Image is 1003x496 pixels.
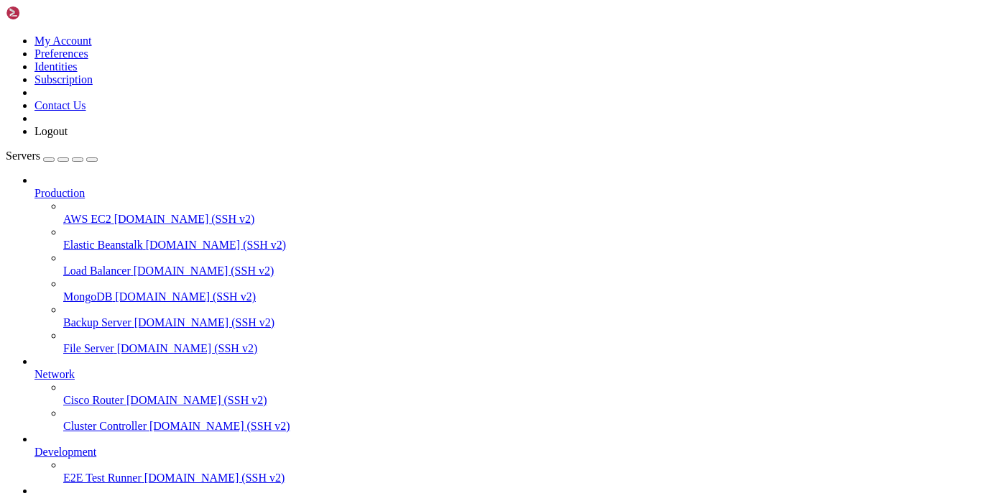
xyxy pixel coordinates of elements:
[63,213,111,225] span: AWS EC2
[63,226,997,252] li: Elastic Beanstalk [DOMAIN_NAME] (SSH v2)
[34,355,997,433] li: Network
[34,446,997,459] a: Development
[34,174,997,355] li: Production
[63,316,131,329] span: Backup Server
[34,368,75,380] span: Network
[117,342,258,354] span: [DOMAIN_NAME] (SSH v2)
[115,290,256,303] span: [DOMAIN_NAME] (SSH v2)
[34,73,93,86] a: Subscription
[63,420,147,432] span: Cluster Controller
[34,125,68,137] a: Logout
[114,213,255,225] span: [DOMAIN_NAME] (SSH v2)
[63,329,997,355] li: File Server [DOMAIN_NAME] (SSH v2)
[63,459,997,484] li: E2E Test Runner [DOMAIN_NAME] (SSH v2)
[144,472,285,484] span: [DOMAIN_NAME] (SSH v2)
[63,394,124,406] span: Cisco Router
[34,187,997,200] a: Production
[63,239,143,251] span: Elastic Beanstalk
[6,150,40,162] span: Servers
[63,239,997,252] a: Elastic Beanstalk [DOMAIN_NAME] (SSH v2)
[34,99,86,111] a: Contact Us
[63,420,997,433] a: Cluster Controller [DOMAIN_NAME] (SSH v2)
[34,368,997,381] a: Network
[63,407,997,433] li: Cluster Controller [DOMAIN_NAME] (SSH v2)
[146,239,287,251] span: [DOMAIN_NAME] (SSH v2)
[34,60,78,73] a: Identities
[63,394,997,407] a: Cisco Router [DOMAIN_NAME] (SSH v2)
[134,316,275,329] span: [DOMAIN_NAME] (SSH v2)
[63,290,112,303] span: MongoDB
[34,433,997,484] li: Development
[63,303,997,329] li: Backup Server [DOMAIN_NAME] (SSH v2)
[6,6,88,20] img: Shellngn
[63,200,997,226] li: AWS EC2 [DOMAIN_NAME] (SSH v2)
[63,342,114,354] span: File Server
[149,420,290,432] span: [DOMAIN_NAME] (SSH v2)
[63,316,997,329] a: Backup Server [DOMAIN_NAME] (SSH v2)
[63,213,997,226] a: AWS EC2 [DOMAIN_NAME] (SSH v2)
[63,381,997,407] li: Cisco Router [DOMAIN_NAME] (SSH v2)
[34,446,96,458] span: Development
[63,252,997,277] li: Load Balancer [DOMAIN_NAME] (SSH v2)
[34,47,88,60] a: Preferences
[63,342,997,355] a: File Server [DOMAIN_NAME] (SSH v2)
[34,187,85,199] span: Production
[63,265,997,277] a: Load Balancer [DOMAIN_NAME] (SSH v2)
[126,394,267,406] span: [DOMAIN_NAME] (SSH v2)
[34,35,92,47] a: My Account
[63,265,131,277] span: Load Balancer
[63,290,997,303] a: MongoDB [DOMAIN_NAME] (SSH v2)
[6,150,98,162] a: Servers
[134,265,274,277] span: [DOMAIN_NAME] (SSH v2)
[63,472,142,484] span: E2E Test Runner
[63,277,997,303] li: MongoDB [DOMAIN_NAME] (SSH v2)
[63,472,997,484] a: E2E Test Runner [DOMAIN_NAME] (SSH v2)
